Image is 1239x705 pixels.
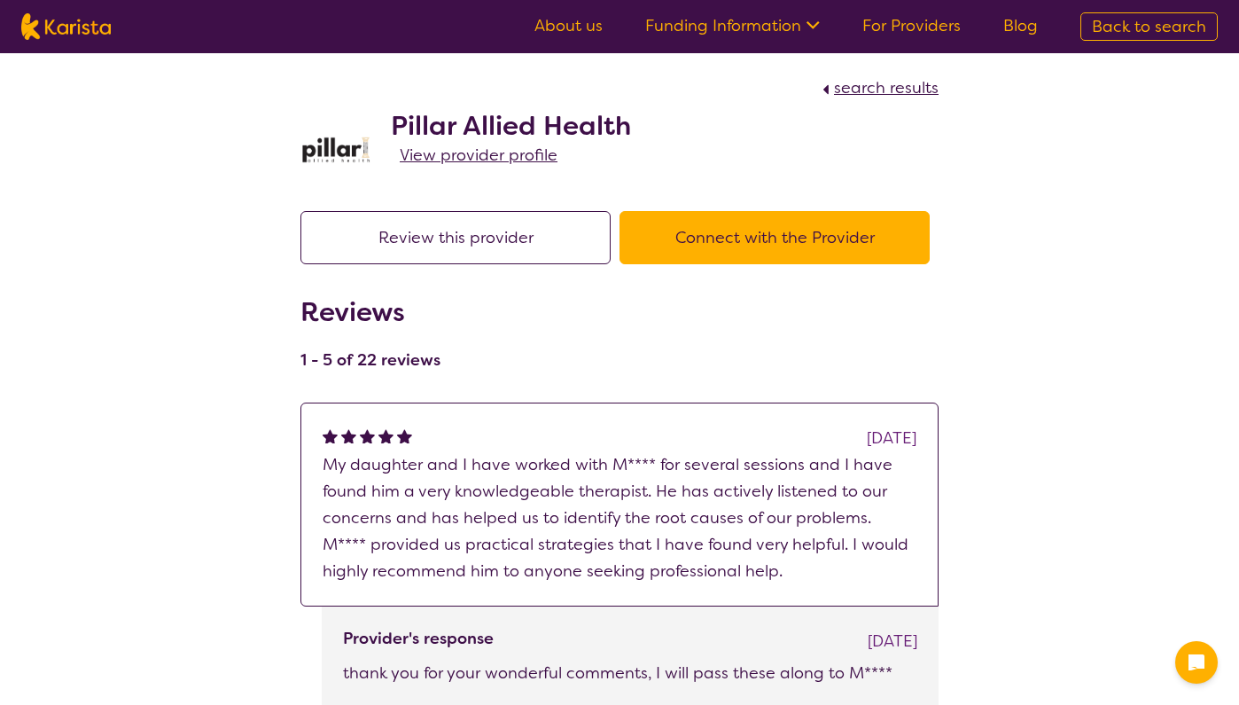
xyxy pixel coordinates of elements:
a: Funding Information [645,15,820,36]
img: fullstar [341,428,356,443]
a: Review this provider [300,227,619,248]
h2: Reviews [300,296,440,328]
a: Connect with the Provider [619,227,939,248]
h2: Pillar Allied Health [391,110,631,142]
img: rfh6iifgakk6qm0ilome.png [300,114,371,185]
a: search results [818,77,939,98]
button: Connect with the Provider [619,211,930,264]
a: View provider profile [400,142,557,168]
a: Blog [1003,15,1038,36]
span: Back to search [1092,16,1206,37]
span: View provider profile [400,145,557,166]
p: thank you for your wonderful comments, I will pass these along to M**** [343,660,917,686]
div: [DATE] [867,425,916,451]
p: My daughter and I have worked with M**** for several sessions and I have found him a very knowled... [323,451,916,584]
h4: Provider's response [343,628,494,649]
button: Review this provider [300,211,611,264]
a: For Providers [862,15,961,36]
div: [DATE] [868,628,917,654]
a: Back to search [1080,12,1218,41]
h4: 1 - 5 of 22 reviews [300,349,440,371]
img: fullstar [360,428,375,443]
img: Karista logo [21,13,111,40]
img: fullstar [378,428,394,443]
a: About us [534,15,603,36]
span: search results [834,77,939,98]
img: fullstar [397,428,412,443]
img: fullstar [323,428,338,443]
